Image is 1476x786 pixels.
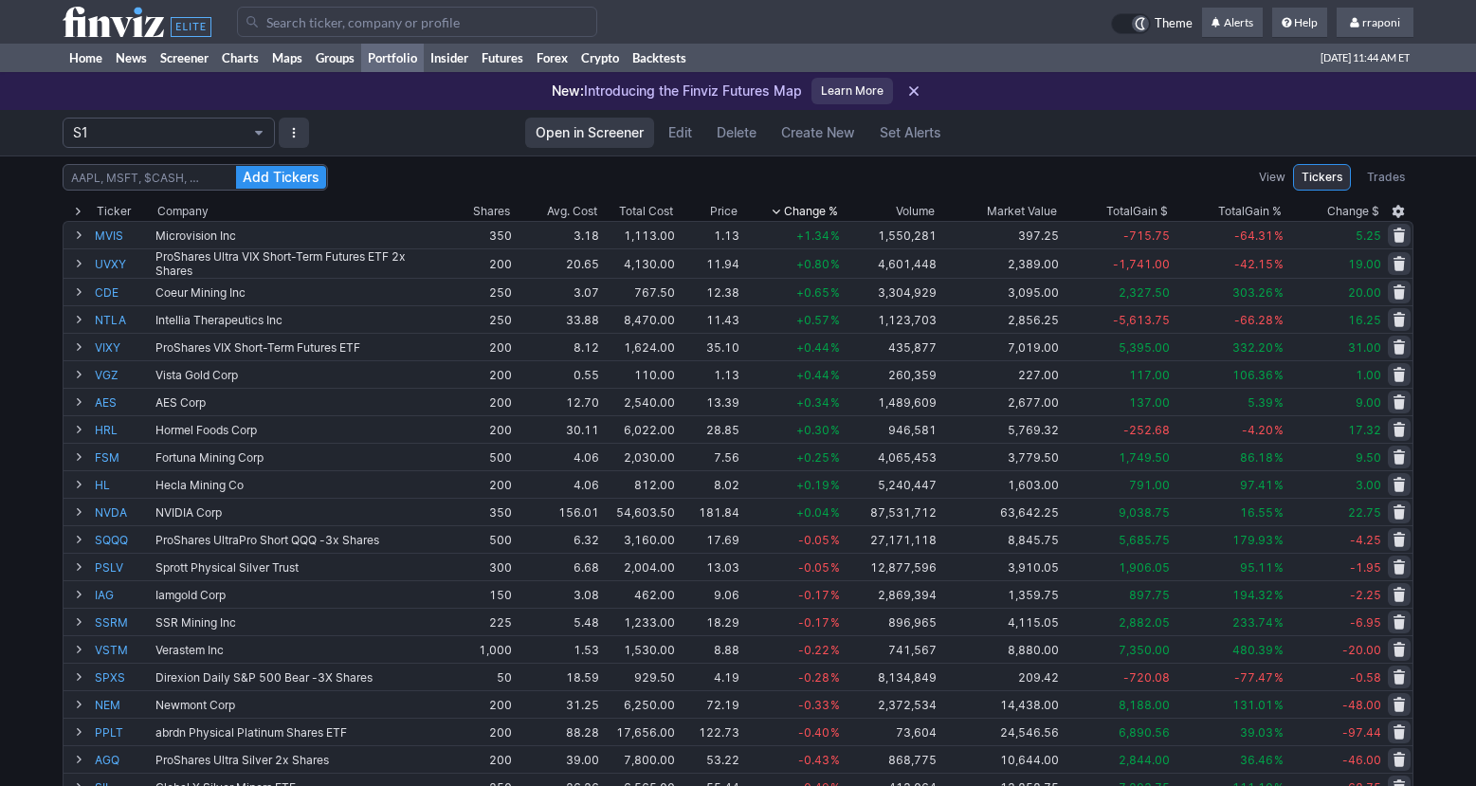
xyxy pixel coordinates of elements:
[95,444,152,470] a: FSM
[1106,202,1168,221] div: Gain $
[830,368,840,382] span: %
[677,415,740,443] td: 28.85
[155,588,444,602] div: Iamgold Corp
[1119,615,1170,630] span: 2,882.05
[446,221,514,248] td: 350
[1234,313,1273,327] span: -66.28
[1248,395,1273,410] span: 5.39
[446,388,514,415] td: 200
[798,643,829,657] span: -0.22
[677,635,740,663] td: 8.88
[95,279,152,305] a: CDE
[842,221,938,248] td: 1,550,281
[155,505,444,520] div: NVIDIA Corp
[95,636,152,663] a: VSTM
[1274,285,1284,300] span: %
[938,663,1061,690] td: 209.42
[842,248,938,278] td: 4,601,448
[446,333,514,360] td: 200
[446,415,514,443] td: 200
[830,340,840,355] span: %
[601,580,677,608] td: 462.00
[1218,202,1245,221] span: Total
[601,278,677,305] td: 767.50
[842,608,938,635] td: 896,965
[446,690,514,718] td: 200
[1274,313,1284,327] span: %
[1234,257,1273,271] span: -42.15
[830,423,840,437] span: %
[842,415,938,443] td: 946,581
[1232,340,1273,355] span: 332.20
[781,123,855,142] span: Create New
[1234,670,1273,685] span: -77.47
[97,202,131,221] div: Ticker
[155,643,444,657] div: Verastem Inc
[830,560,840,575] span: %
[446,470,514,498] td: 200
[1348,285,1381,300] span: 20.00
[514,415,601,443] td: 30.11
[1274,643,1284,657] span: %
[155,368,444,382] div: Vista Gold Corp
[771,118,866,148] a: Create New
[514,248,601,278] td: 20.65
[1274,478,1284,492] span: %
[842,443,938,470] td: 4,065,453
[63,202,93,221] div: Expand All
[1113,313,1170,327] span: -5,613.75
[95,746,152,773] a: AGQ
[938,388,1061,415] td: 2,677.00
[880,123,941,142] span: Set Alerts
[1272,8,1327,38] a: Help
[830,228,840,243] span: %
[525,118,654,148] a: Open in Screener
[95,554,152,580] a: PSLV
[842,278,938,305] td: 3,304,929
[677,360,740,388] td: 1.13
[796,505,829,520] span: +0.04
[796,368,829,382] span: +0.44
[1274,533,1284,547] span: %
[1274,560,1284,575] span: %
[514,305,601,333] td: 33.88
[446,360,514,388] td: 200
[95,719,152,745] a: PPLT
[215,44,265,72] a: Charts
[1350,670,1381,685] span: -0.58
[798,560,829,575] span: -0.05
[95,691,152,718] a: NEM
[938,415,1061,443] td: 5,769.32
[938,553,1061,580] td: 3,910.05
[796,285,829,300] span: +0.65
[842,470,938,498] td: 5,240,447
[446,663,514,690] td: 50
[842,498,938,525] td: 87,531,712
[1274,588,1284,602] span: %
[619,202,673,221] div: Total Cost
[552,82,584,99] span: New:
[1119,643,1170,657] span: 7,350.00
[677,333,740,360] td: 35.10
[798,533,829,547] span: -0.05
[601,360,677,388] td: 110.00
[677,663,740,690] td: 4.19
[1129,588,1170,602] span: 897.75
[73,123,246,142] span: S1
[796,423,829,437] span: +0.30
[1274,395,1284,410] span: %
[155,560,444,575] div: Sprott Physical Silver Trust
[1348,340,1381,355] span: 31.00
[601,443,677,470] td: 2,030.00
[155,533,444,547] div: ProShares UltraPro Short QQQ -3x Shares
[601,525,677,553] td: 3,160.00
[1348,257,1381,271] span: 19.00
[938,580,1061,608] td: 1,359.75
[938,470,1061,498] td: 1,603.00
[95,581,152,608] a: IAG
[830,643,840,657] span: %
[1302,168,1342,187] span: Tickers
[514,221,601,248] td: 3.18
[1232,368,1273,382] span: 106.36
[1342,643,1381,657] span: -20.00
